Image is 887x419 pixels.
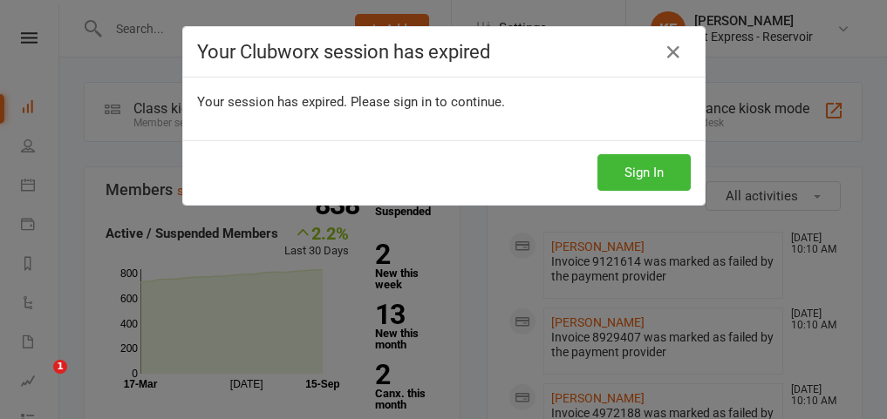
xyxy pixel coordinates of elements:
[597,154,691,191] button: Sign In
[197,94,505,110] span: Your session has expired. Please sign in to continue.
[197,41,691,63] h4: Your Clubworx session has expired
[659,38,687,66] a: Close
[17,360,59,402] iframe: Intercom live chat
[53,360,67,374] span: 1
